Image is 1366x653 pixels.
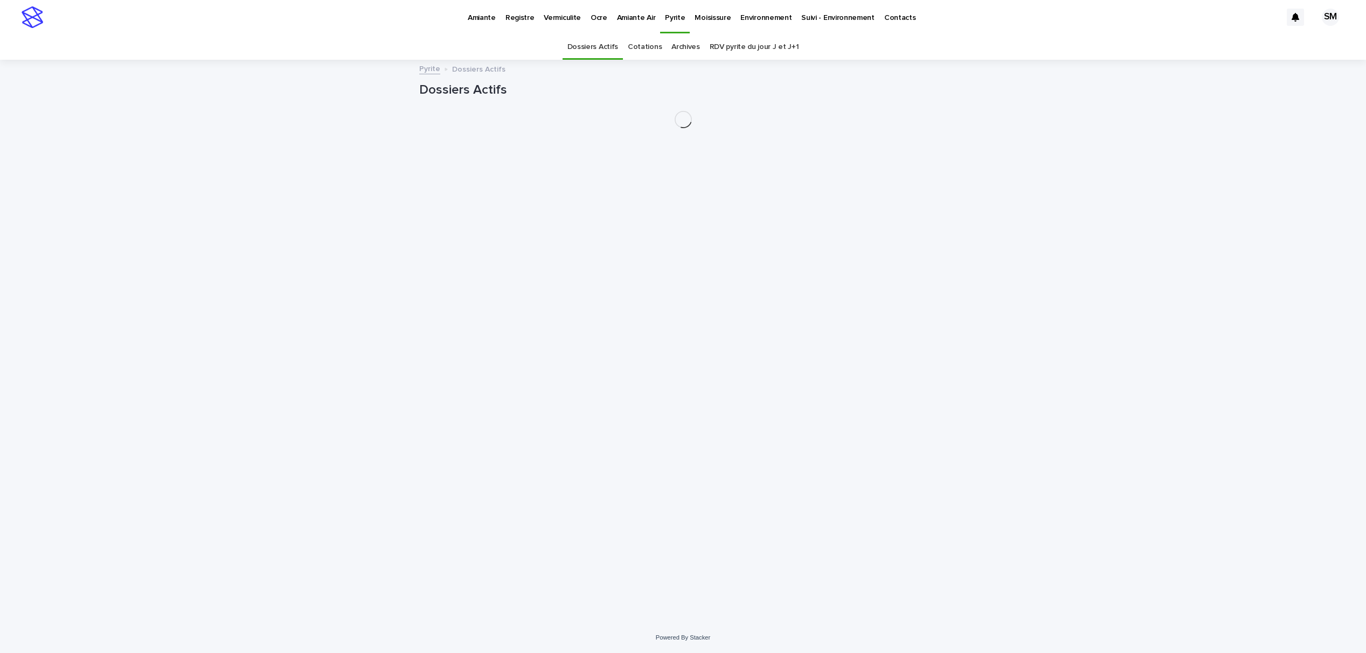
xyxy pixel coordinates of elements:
a: RDV pyrite du jour J et J+1 [710,34,799,60]
a: Archives [671,34,700,60]
a: Powered By Stacker [656,634,710,641]
a: Pyrite [419,62,440,74]
p: Dossiers Actifs [452,62,505,74]
a: Dossiers Actifs [567,34,618,60]
div: SM [1322,9,1339,26]
img: stacker-logo-s-only.png [22,6,43,28]
h1: Dossiers Actifs [419,82,947,98]
a: Cotations [628,34,662,60]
